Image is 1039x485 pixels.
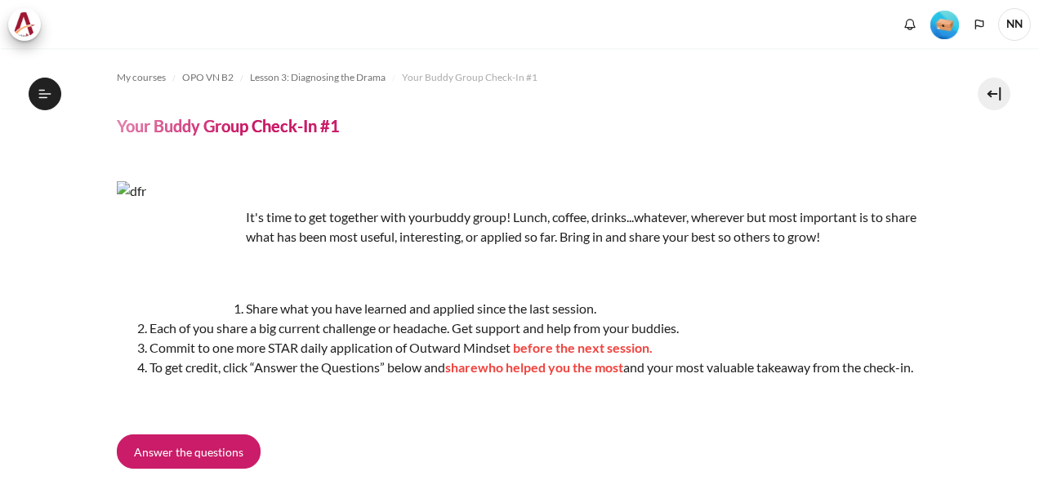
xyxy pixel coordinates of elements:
[967,12,992,37] button: Languages
[149,338,923,358] li: Commit to one more STAR daily application of Outward Mindset
[998,8,1031,41] a: User menu
[182,68,234,87] a: OPO VN B2
[134,443,243,461] span: Answer the questions
[513,340,649,355] span: before the next session
[250,68,386,87] a: Lesson 3: Diagnosing the Drama
[478,359,623,375] span: who helped you the most
[117,207,923,247] p: buddy group! Lunch, coffee, drinks...whatever, wherever but most important is to share what has b...
[445,359,478,375] span: share
[117,70,166,85] span: My courses
[117,181,239,304] img: dfr
[13,12,36,37] img: Architeck
[924,9,965,39] a: Level #1
[998,8,1031,41] span: NN
[149,320,679,336] span: Each of you share a big current challenge or headache. Get support and help from your buddies.
[246,209,435,225] span: It's time to get together with your
[8,8,49,41] a: Architeck Architeck
[250,70,386,85] span: Lesson 3: Diagnosing the Drama
[149,299,923,318] li: Share what you have learned and applied since the last session.
[182,70,234,85] span: OPO VN B2
[898,12,922,37] div: Show notification window with no new notifications
[127,8,233,41] a: Reports & Analytics
[649,340,653,355] span: .
[117,65,923,91] nav: Navigation bar
[930,11,959,39] img: Level #1
[402,68,537,87] a: Your Buddy Group Check-In #1
[402,70,537,85] span: Your Buddy Group Check-In #1
[117,434,261,469] a: Answer the questions
[117,68,166,87] a: My courses
[57,8,123,41] a: My courses
[149,358,923,377] li: To get credit, click “Answer the Questions” below and and your most valuable takeaway from the ch...
[117,115,340,136] h4: Your Buddy Group Check-In #1
[930,9,959,39] div: Level #1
